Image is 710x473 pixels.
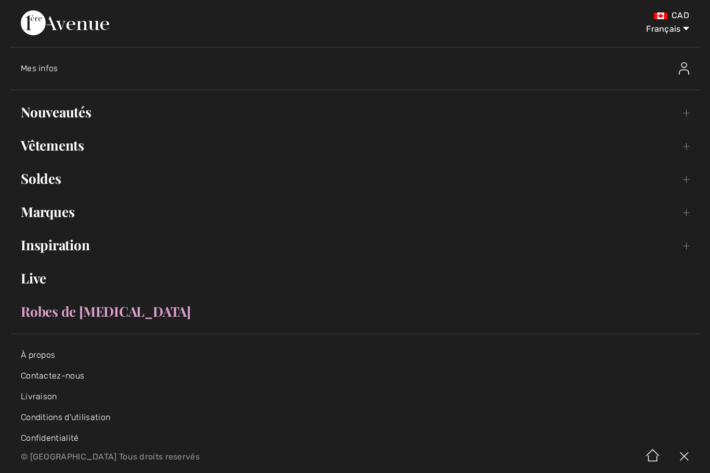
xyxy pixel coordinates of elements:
[21,412,110,422] a: Conditions d'utilisation
[10,167,700,190] a: Soldes
[21,10,109,35] img: 1ère Avenue
[10,267,700,290] a: Live
[21,350,55,360] a: À propos
[10,134,700,157] a: Vêtements
[637,441,668,473] img: Accueil
[21,63,58,73] span: Mes infos
[417,10,689,21] div: CAD
[21,52,700,85] a: Mes infosMes infos
[10,200,700,223] a: Marques
[24,7,46,17] span: Chat
[679,62,689,75] img: Mes infos
[21,453,417,461] p: © [GEOGRAPHIC_DATA] Tous droits reservés
[21,433,79,443] a: Confidentialité
[21,371,84,381] a: Contactez-nous
[10,234,700,256] a: Inspiration
[10,101,700,124] a: Nouveautés
[21,391,57,401] a: Livraison
[10,300,700,323] a: Robes de [MEDICAL_DATA]
[668,441,700,473] img: X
